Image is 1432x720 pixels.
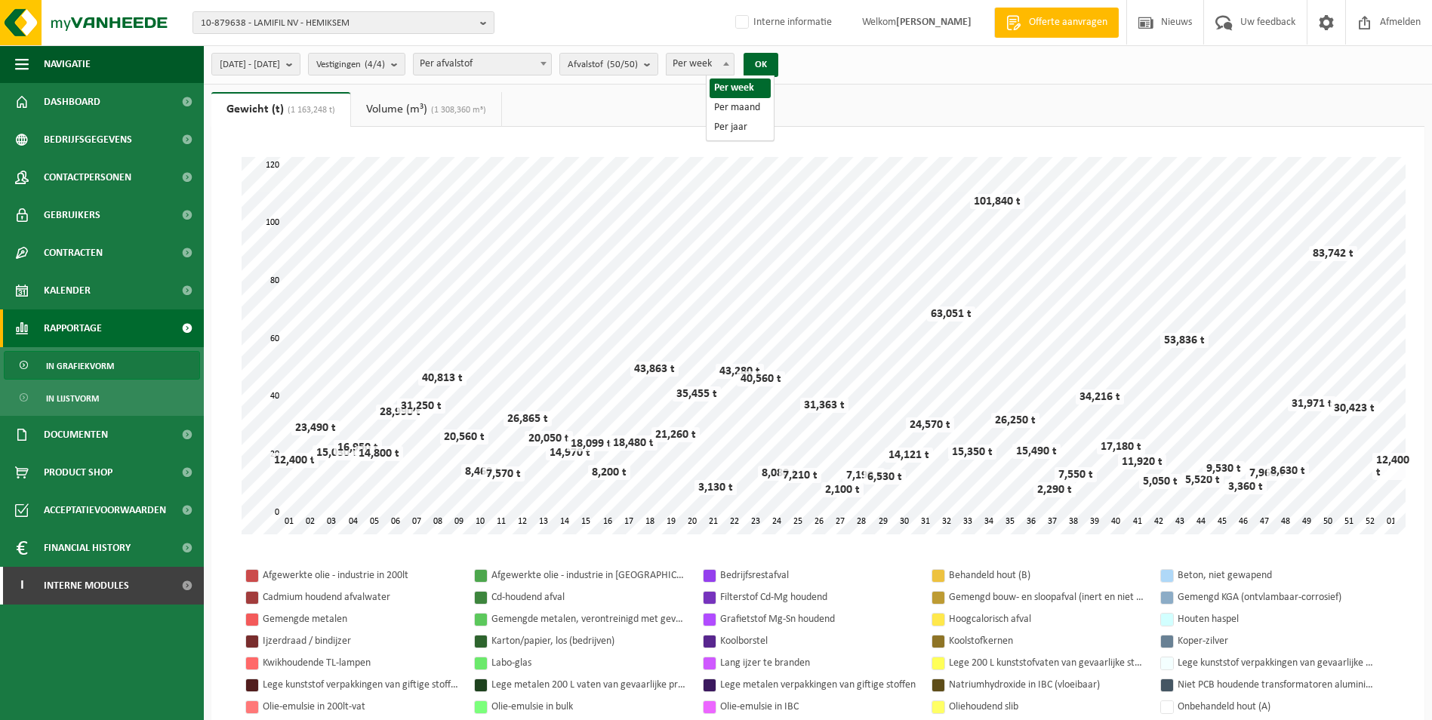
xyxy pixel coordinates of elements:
[667,54,734,75] span: Per week
[710,98,771,118] li: Per maand
[1076,389,1124,405] div: 34,216 t
[491,632,688,651] div: Karton/papier, los (bedrijven)
[673,386,721,402] div: 35,455 t
[263,588,459,607] div: Cadmium houdend afvalwater
[949,588,1145,607] div: Gemengd bouw- en sloopafval (inert en niet inert)
[1178,697,1374,716] div: Onbehandeld hout (A)
[263,654,459,672] div: Kwikhoudende TL-lampen
[948,445,996,460] div: 15,350 t
[491,610,688,629] div: Gemengde metalen, verontreinigd met gevaarlijke producten
[1033,482,1076,497] div: 2,290 t
[427,106,486,115] span: (1 308,360 m³)
[44,121,132,158] span: Bedrijfsgegevens
[1012,444,1061,459] div: 15,490 t
[46,352,114,380] span: In grafiekvorm
[263,697,459,716] div: Olie-emulsie in 200lt-vat
[720,632,916,651] div: Koolborstel
[1097,439,1145,454] div: 17,180 t
[263,566,459,585] div: Afgewerkte olie - industrie in 200lt
[710,118,771,137] li: Per jaar
[842,468,885,483] div: 7,190 t
[896,17,972,28] strong: [PERSON_NAME]
[1330,401,1378,416] div: 30,423 t
[44,491,166,529] span: Acceptatievoorwaarden
[666,53,734,75] span: Per week
[744,53,778,77] button: OK
[906,417,954,432] div: 24,570 t
[720,654,916,672] div: Lang ijzer te branden
[885,448,933,463] div: 14,121 t
[559,53,658,75] button: Afvalstof(50/50)
[44,309,102,347] span: Rapportage
[568,54,638,76] span: Afvalstof
[1372,453,1413,480] div: 12,400 t
[44,272,91,309] span: Kalender
[44,158,131,196] span: Contactpersonen
[308,53,405,75] button: Vestigingen(4/4)
[737,371,785,386] div: 40,560 t
[609,435,657,451] div: 18,480 t
[334,440,382,455] div: 16,950 t
[1178,588,1374,607] div: Gemengd KGA (ontvlambaar-corrosief)
[440,429,488,445] div: 20,560 t
[1178,675,1374,694] div: Niet PCB houdende transformatoren aluminium wikkelingen
[720,675,916,694] div: Lege metalen verpakkingen van giftige stoffen
[491,697,688,716] div: Olie-emulsie in bulk
[351,92,501,127] a: Volume (m³)
[270,453,319,468] div: 12,400 t
[263,610,459,629] div: Gemengde metalen
[1139,474,1181,489] div: 5,050 t
[192,11,494,34] button: 10-879638 - LAMIFIL NV - HEMIKSEM
[588,465,630,480] div: 8,200 t
[211,92,350,127] a: Gewicht (t)
[720,566,916,585] div: Bedrijfsrestafval
[4,351,200,380] a: In grafiekvorm
[1246,466,1288,481] div: 7,960 t
[567,436,615,451] div: 18,099 t
[263,632,459,651] div: Ijzerdraad / bindijzer
[414,54,551,75] span: Per afvalstof
[44,416,108,454] span: Documenten
[316,54,385,76] span: Vestigingen
[1178,632,1374,651] div: Koper-zilver
[710,78,771,98] li: Per week
[504,411,552,426] div: 26,865 t
[44,567,129,605] span: Interne modules
[758,466,800,481] div: 8,080 t
[313,445,361,460] div: 15,030 t
[1203,461,1245,476] div: 9,530 t
[779,468,821,483] div: 7,210 t
[991,413,1039,428] div: 26,250 t
[949,632,1145,651] div: Koolstofkernen
[716,364,764,379] div: 43,280 t
[355,446,403,461] div: 14,800 t
[263,675,459,694] div: Lege kunststof verpakkingen van giftige stoffen
[1055,467,1097,482] div: 7,550 t
[491,675,688,694] div: Lege metalen 200 L vaten van gevaarlijke producten
[44,234,103,272] span: Contracten
[1178,610,1374,629] div: Houten haspel
[1309,246,1357,261] div: 83,742 t
[44,196,100,234] span: Gebruikers
[694,480,737,495] div: 3,130 t
[365,60,385,69] count: (4/4)
[949,610,1145,629] div: Hoogcalorisch afval
[44,83,100,121] span: Dashboard
[720,588,916,607] div: Filterstof Cd-Mg houdend
[1118,454,1166,469] div: 11,920 t
[800,398,848,413] div: 31,363 t
[44,45,91,83] span: Navigatie
[949,675,1145,694] div: Natriumhydroxide in IBC (vloeibaar)
[1160,333,1209,348] div: 53,836 t
[44,529,131,567] span: Financial History
[864,469,906,485] div: 6,530 t
[1224,479,1267,494] div: 3,360 t
[607,60,638,69] count: (50/50)
[546,445,594,460] div: 14,970 t
[949,566,1145,585] div: Behandeld hout (B)
[1267,463,1309,478] div: 8,630 t
[491,654,688,672] div: Labo-glas
[970,194,1024,209] div: 101,840 t
[1178,566,1374,585] div: Beton, niet gewapend
[397,398,445,414] div: 31,250 t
